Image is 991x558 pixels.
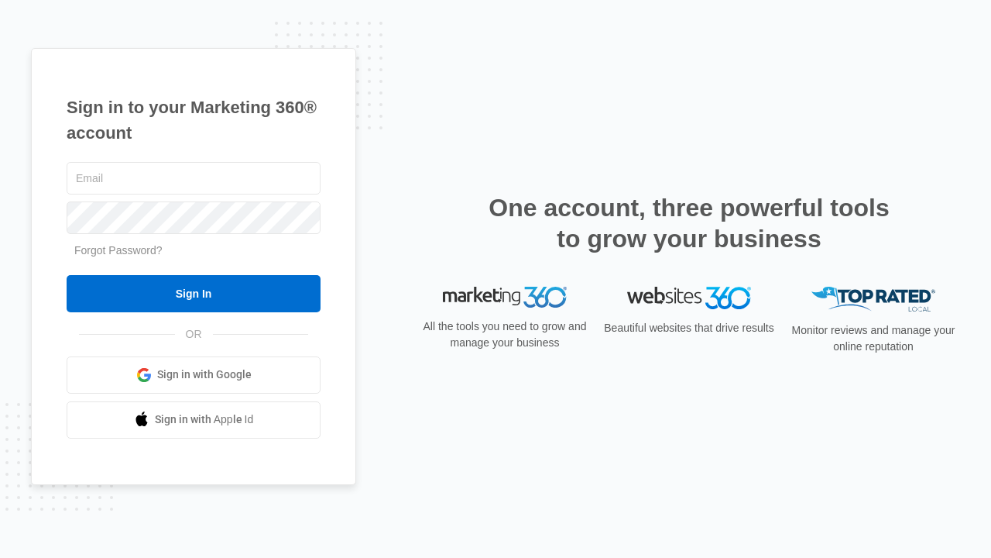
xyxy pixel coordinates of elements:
[602,320,776,336] p: Beautiful websites that drive results
[67,356,321,394] a: Sign in with Google
[627,287,751,309] img: Websites 360
[484,192,894,254] h2: One account, three powerful tools to grow your business
[157,367,252,383] span: Sign in with Google
[67,275,321,312] input: Sign In
[418,319,592,351] p: All the tools you need to grow and manage your business
[155,412,254,428] span: Sign in with Apple Id
[74,244,163,257] a: Forgot Password?
[443,287,567,308] img: Marketing 360
[67,162,321,195] input: Email
[787,322,960,355] p: Monitor reviews and manage your online reputation
[175,326,213,343] span: OR
[67,401,321,439] a: Sign in with Apple Id
[811,287,935,312] img: Top Rated Local
[67,95,321,146] h1: Sign in to your Marketing 360® account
